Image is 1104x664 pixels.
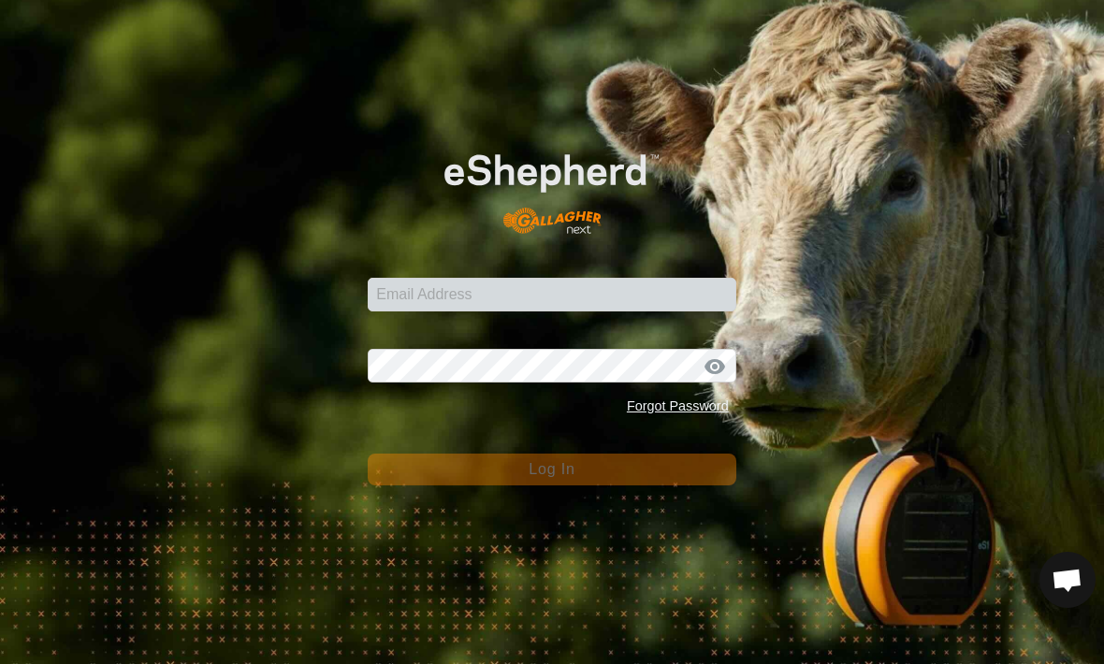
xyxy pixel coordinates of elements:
[368,454,735,485] button: Log In
[627,398,729,413] a: Forgot Password
[405,123,700,249] img: E-shepherd Logo
[1039,552,1096,608] div: Open chat
[368,278,735,311] input: Email Address
[529,461,574,477] span: Log In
